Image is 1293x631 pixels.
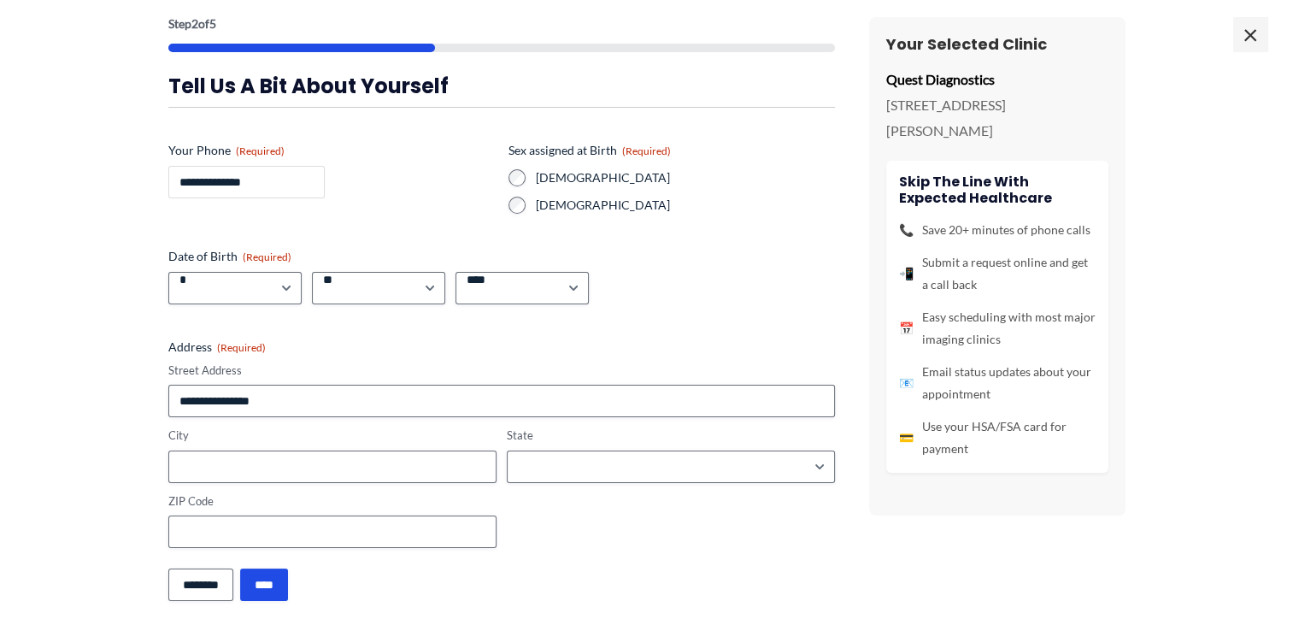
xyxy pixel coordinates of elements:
[886,92,1108,143] p: [STREET_ADDRESS][PERSON_NAME]
[508,142,671,159] legend: Sex assigned at Birth
[236,144,285,157] span: (Required)
[899,427,914,449] span: 💳
[536,169,835,186] label: [DEMOGRAPHIC_DATA]
[886,34,1108,54] h3: Your Selected Clinic
[886,67,1108,92] p: Quest Diagnostics
[243,251,291,263] span: (Required)
[536,197,835,214] label: [DEMOGRAPHIC_DATA]
[217,341,266,354] span: (Required)
[622,144,671,157] span: (Required)
[899,174,1096,206] h4: Skip the line with Expected Healthcare
[1233,17,1267,51] span: ×
[168,142,495,159] label: Your Phone
[899,251,1096,296] li: Submit a request online and get a call back
[899,317,914,339] span: 📅
[168,248,291,265] legend: Date of Birth
[899,219,1096,241] li: Save 20+ minutes of phone calls
[191,16,198,31] span: 2
[168,73,835,99] h3: Tell us a bit about yourself
[899,372,914,394] span: 📧
[168,18,835,30] p: Step of
[899,262,914,285] span: 📲
[507,428,835,444] label: State
[168,428,497,444] label: City
[899,219,914,241] span: 📞
[899,416,1096,460] li: Use your HSA/FSA card for payment
[899,361,1096,405] li: Email status updates about your appointment
[168,339,266,356] legend: Address
[168,493,497,510] label: ZIP Code
[899,306,1096,351] li: Easy scheduling with most major imaging clinics
[209,16,216,31] span: 5
[168,363,835,379] label: Street Address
